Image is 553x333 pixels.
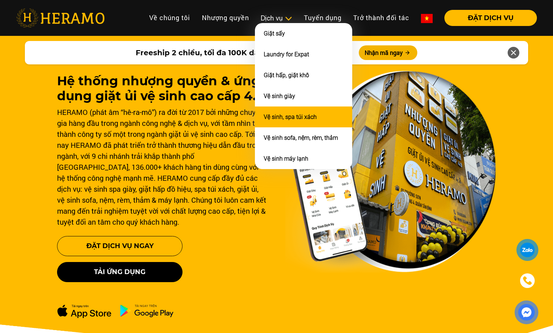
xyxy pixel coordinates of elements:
a: Giặt hấp, giặt khô [264,72,309,79]
div: Dịch vụ [261,13,292,23]
img: ch-dowload [120,304,174,317]
img: banner [285,71,496,273]
button: Nhận mã ngay [359,45,417,60]
a: Tuyển dụng [298,10,347,26]
img: apple-dowload [57,304,111,318]
a: Vệ sinh, spa túi xách [264,113,317,120]
span: Freeship 2 chiều, tối đa 100K dành cho khách hàng mới [136,47,350,58]
img: subToggleIcon [285,15,292,22]
a: Giặt sấy [264,30,285,37]
img: vn-flag.png [421,14,433,23]
h1: Hệ thống nhượng quyền & ứng dụng giặt ủi vệ sinh cao cấp 4.0 [57,74,268,104]
a: Vệ sinh sofa, nệm, rèm, thảm [264,134,338,141]
a: Trở thành đối tác [347,10,415,26]
a: Về chúng tôi [143,10,196,26]
a: Laundry for Expat [264,51,309,58]
button: Tải ứng dụng [57,262,183,282]
button: Đặt Dịch Vụ Ngay [57,236,183,256]
div: HERAMO (phát âm “hê-ra-mô”) ra đời từ 2017 bởi những chuyên gia hàng đầu trong ngành công nghệ & ... [57,106,268,227]
a: ĐẶT DỊCH VỤ [439,15,537,21]
img: heramo-logo.png [16,8,105,27]
button: ĐẶT DỊCH VỤ [444,10,537,26]
img: phone-icon [522,275,533,286]
a: Vệ sinh máy lạnh [264,155,308,162]
a: phone-icon [517,270,538,291]
a: Nhượng quyền [196,10,255,26]
a: Vệ sinh giày [264,93,295,100]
